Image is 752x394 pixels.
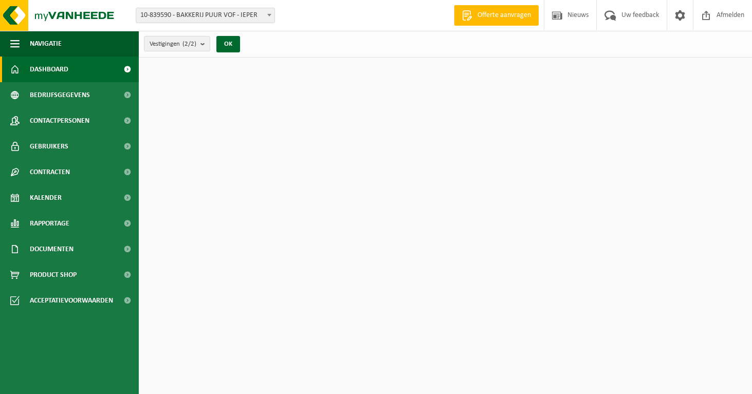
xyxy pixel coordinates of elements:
[182,41,196,47] count: (2/2)
[30,288,113,313] span: Acceptatievoorwaarden
[30,82,90,108] span: Bedrijfsgegevens
[30,185,62,211] span: Kalender
[30,159,70,185] span: Contracten
[150,36,196,52] span: Vestigingen
[216,36,240,52] button: OK
[30,31,62,57] span: Navigatie
[30,262,77,288] span: Product Shop
[5,371,172,394] iframe: chat widget
[30,134,68,159] span: Gebruikers
[30,108,89,134] span: Contactpersonen
[136,8,274,23] span: 10-839590 - BAKKERIJ PUUR VOF - IEPER
[30,236,74,262] span: Documenten
[144,36,210,51] button: Vestigingen(2/2)
[30,211,69,236] span: Rapportage
[30,57,68,82] span: Dashboard
[475,10,534,21] span: Offerte aanvragen
[454,5,539,26] a: Offerte aanvragen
